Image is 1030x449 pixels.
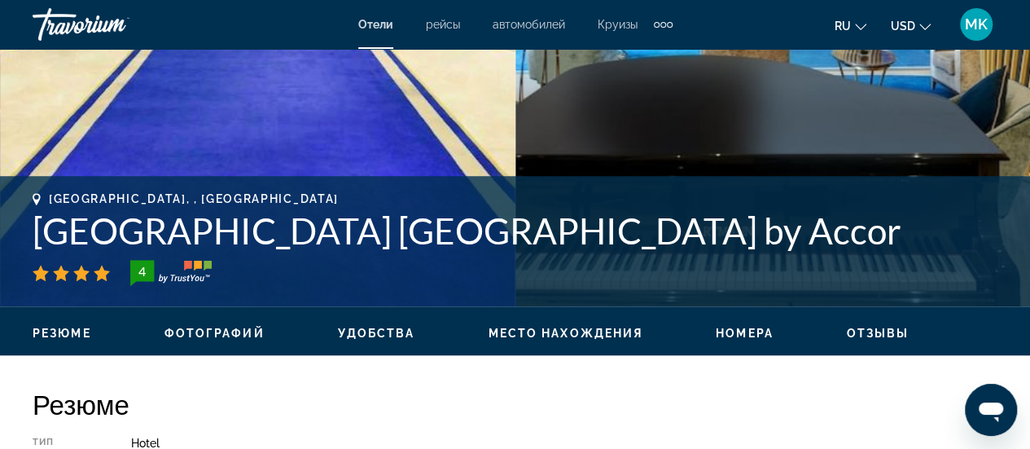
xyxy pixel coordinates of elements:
[33,209,997,252] h1: [GEOGRAPHIC_DATA] [GEOGRAPHIC_DATA] by Accor
[33,326,91,341] button: Резюме
[33,3,195,46] a: Travorium
[338,326,415,341] button: Удобства
[125,262,158,281] div: 4
[835,20,851,33] span: ru
[891,14,931,37] button: Change currency
[338,327,415,340] span: Удобства
[598,18,638,31] a: Круизы
[891,20,915,33] span: USD
[130,260,212,286] img: trustyou-badge-hor.svg
[164,327,265,340] span: Фотографий
[847,326,909,341] button: Отзывы
[488,327,642,340] span: Место нахождения
[654,11,673,37] button: Extra navigation items
[33,388,997,420] h2: Резюме
[426,18,460,31] a: рейсы
[488,326,642,341] button: Место нахождения
[358,18,393,31] a: Отели
[965,384,1017,436] iframe: Кнопка запуска окна обмена сообщениями
[965,16,988,33] span: MK
[716,327,774,340] span: Номера
[164,326,265,341] button: Фотографий
[33,327,91,340] span: Резюме
[493,18,565,31] a: автомобилей
[49,192,339,205] span: [GEOGRAPHIC_DATA], , [GEOGRAPHIC_DATA]
[955,7,997,42] button: User Menu
[847,327,909,340] span: Отзывы
[716,326,774,341] button: Номера
[835,14,866,37] button: Change language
